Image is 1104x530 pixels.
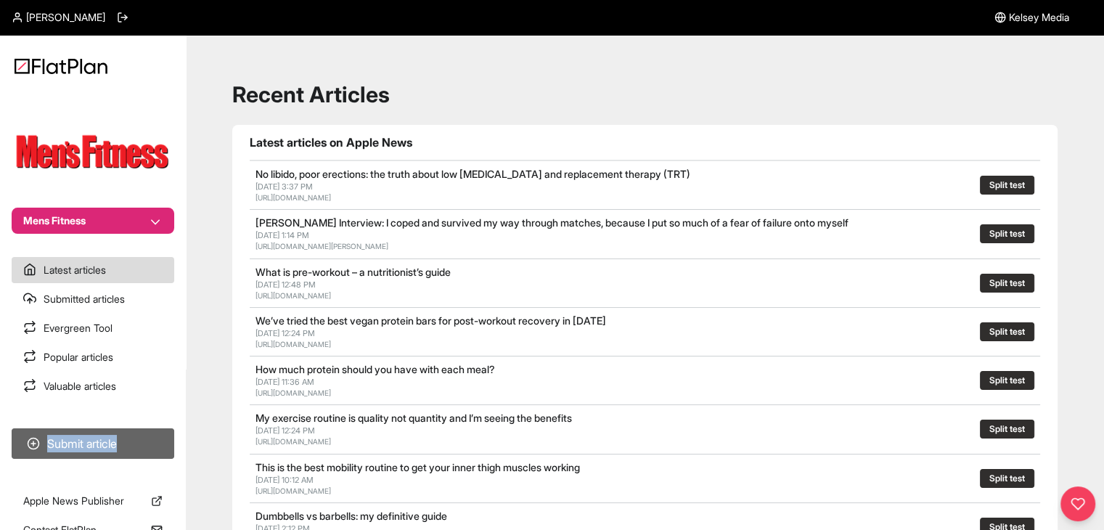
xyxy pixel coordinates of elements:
[980,322,1034,341] button: Split test
[255,242,388,250] a: [URL][DOMAIN_NAME][PERSON_NAME]
[255,280,316,290] span: [DATE] 12:48 PM
[12,257,174,283] a: Latest articles
[255,412,572,424] a: My exercise routine is quality not quantity and I’m seeing the benefits
[255,291,331,300] a: [URL][DOMAIN_NAME]
[12,208,174,234] button: Mens Fitness
[12,488,174,514] a: Apple News Publisher
[26,10,105,25] span: [PERSON_NAME]
[255,377,314,387] span: [DATE] 11:36 AM
[12,428,174,459] button: Submit article
[255,216,849,229] a: [PERSON_NAME] Interview: I coped and survived my way through matches, because I put so much of a ...
[255,388,331,397] a: [URL][DOMAIN_NAME]
[255,363,495,375] a: How much protein should you have with each meal?
[980,224,1034,243] button: Split test
[255,486,331,495] a: [URL][DOMAIN_NAME]
[980,469,1034,488] button: Split test
[255,168,690,180] a: No libido, poor erections: the truth about low [MEDICAL_DATA] and replacement therapy (TRT)
[255,266,451,278] a: What is pre-workout – a nutritionist’s guide
[255,425,315,436] span: [DATE] 12:24 PM
[12,315,174,341] a: Evergreen Tool
[255,340,331,348] a: [URL][DOMAIN_NAME]
[255,461,580,473] a: This is the best mobility routine to get your inner thigh muscles working
[255,182,313,192] span: [DATE] 3:37 PM
[232,81,1058,107] h1: Recent Articles
[980,274,1034,293] button: Split test
[980,176,1034,195] button: Split test
[12,128,174,179] img: Publication Logo
[250,134,1040,151] h1: Latest articles on Apple News
[255,193,331,202] a: [URL][DOMAIN_NAME]
[255,314,606,327] a: We’ve tried the best vegan protein bars for post-workout recovery in [DATE]
[255,510,447,522] a: Dumbbells vs barbells: my definitive guide
[255,230,309,240] span: [DATE] 1:14 PM
[980,420,1034,439] button: Split test
[12,344,174,370] a: Popular articles
[12,10,105,25] a: [PERSON_NAME]
[12,286,174,312] a: Submitted articles
[980,371,1034,390] button: Split test
[255,475,314,485] span: [DATE] 10:12 AM
[255,437,331,446] a: [URL][DOMAIN_NAME]
[15,58,107,74] img: Logo
[12,373,174,399] a: Valuable articles
[255,328,315,338] span: [DATE] 12:24 PM
[1009,10,1069,25] span: Kelsey Media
